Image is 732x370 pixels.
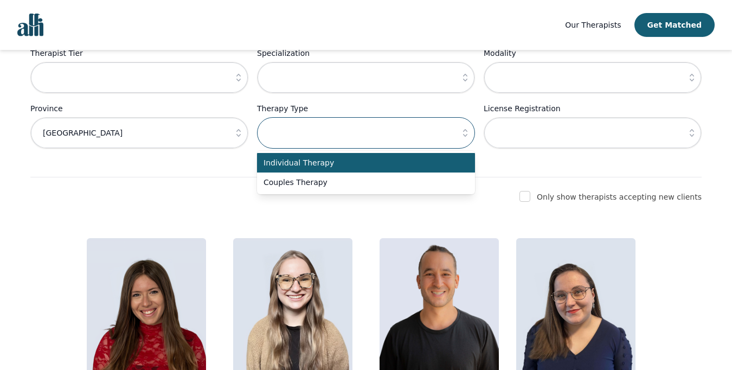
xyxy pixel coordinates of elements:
[264,157,455,168] span: Individual Therapy
[257,47,475,60] label: Specialization
[30,157,702,170] p: Clear All
[537,193,702,201] label: Only show therapists accepting new clients
[484,102,702,115] label: License Registration
[484,47,702,60] label: Modality
[565,18,621,31] a: Our Therapists
[30,47,248,60] label: Therapist Tier
[264,177,455,188] span: Couples Therapy
[257,102,475,115] label: Therapy Type
[17,14,43,36] img: alli logo
[30,102,248,115] label: Province
[565,21,621,29] span: Our Therapists
[634,13,715,37] button: Get Matched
